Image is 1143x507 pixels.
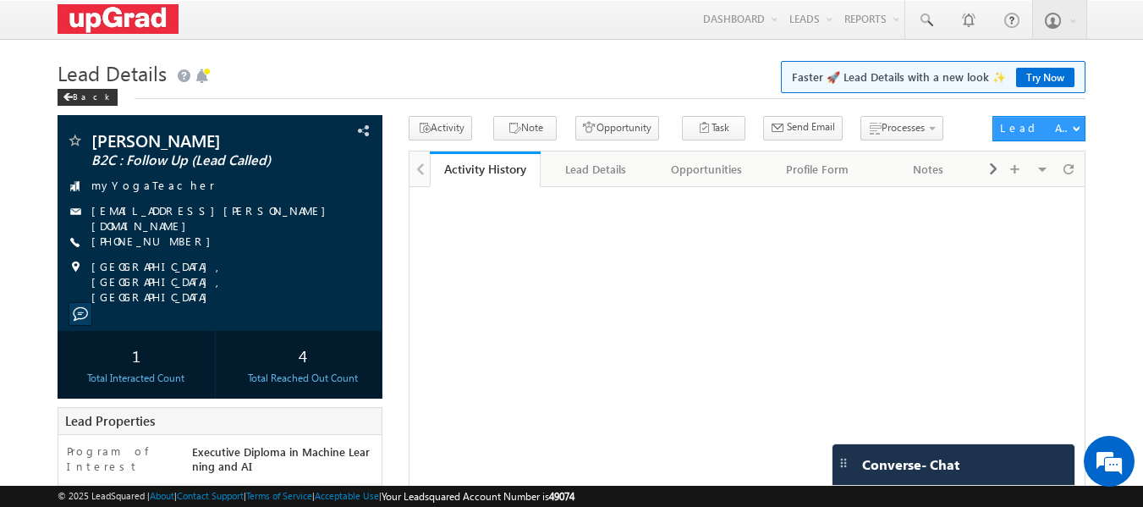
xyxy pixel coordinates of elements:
div: 4 [228,339,377,371]
span: Lead Properties [65,412,155,429]
div: Total Reached Out Count [228,371,377,386]
a: About [150,490,174,501]
div: Notes [887,159,969,179]
div: Executive Diploma in Machine Learning and AI [188,444,382,482]
span: B2C : Follow Up (Lead Called) [91,152,292,169]
span: [GEOGRAPHIC_DATA], [GEOGRAPHIC_DATA], [GEOGRAPHIC_DATA] [91,259,354,305]
span: Converse - Chat [862,457,959,472]
div: 1 [62,339,211,371]
span: Processes [882,121,925,134]
img: carter-drag [837,456,850,470]
a: Opportunities [651,152,762,187]
div: Profile Form [776,159,858,179]
span: myYogaTeacher [91,178,215,195]
div: Lead Details [554,159,636,179]
span: [PERSON_NAME] [91,132,292,149]
a: Lead Details [541,152,651,187]
button: Lead Actions [992,116,1085,141]
span: Send Email [787,119,835,135]
div: Opportunities [665,159,747,179]
button: Note [493,116,557,141]
label: Program of Interest [67,444,176,474]
a: [PHONE_NUMBER] [91,234,219,248]
span: © 2025 LeadSquared | | | | | [58,488,574,504]
span: Your Leadsquared Account Number is [382,490,574,503]
a: Activity History [430,152,541,187]
span: 49074 [549,490,574,503]
button: Send Email [763,116,843,141]
button: Opportunity [575,116,659,141]
button: Activity [409,116,472,141]
div: Total Interacted Count [62,371,211,386]
a: [EMAIL_ADDRESS][PERSON_NAME][DOMAIN_NAME] [91,203,334,233]
a: Terms of Service [246,490,312,501]
a: Contact Support [177,490,244,501]
span: Faster 🚀 Lead Details with a new look ✨ [792,69,1074,85]
button: Task [682,116,745,141]
div: Lead Actions [1000,120,1072,135]
div: Activity History [442,161,528,177]
div: Back [58,89,118,106]
a: Back [58,88,126,102]
a: Acceptable Use [315,490,379,501]
img: Custom Logo [58,4,179,34]
a: Notes [873,152,984,187]
a: Profile Form [762,152,873,187]
span: Lead Details [58,59,167,86]
button: Processes [860,116,943,141]
a: Try Now [1016,68,1074,87]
